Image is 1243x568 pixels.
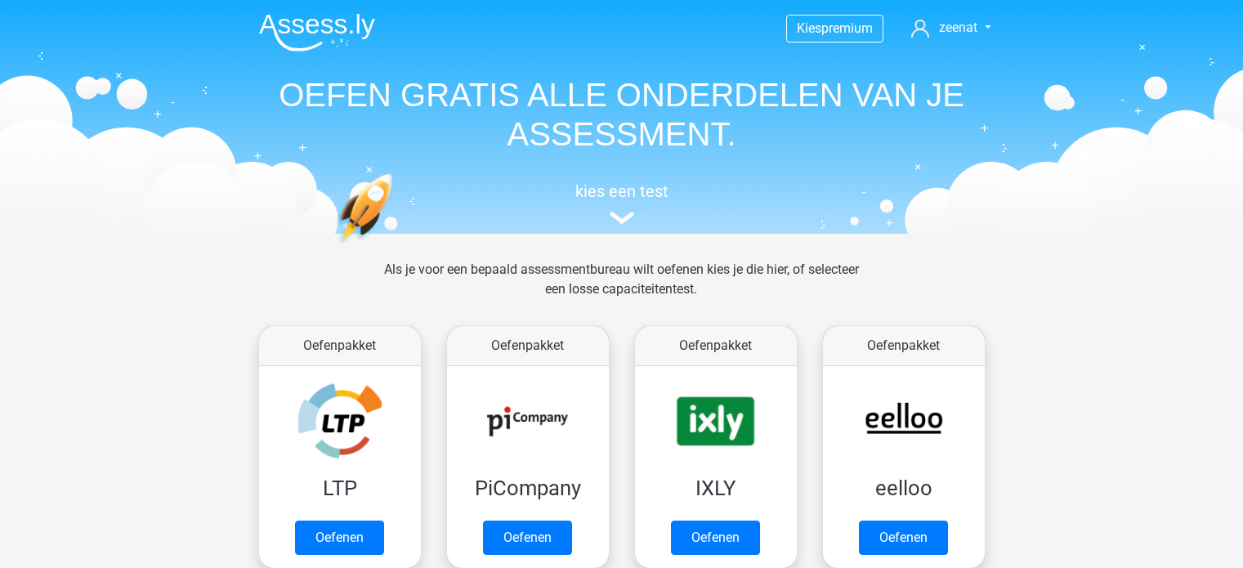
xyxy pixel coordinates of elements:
a: Oefenen [483,521,572,555]
a: zeenat [905,18,997,38]
div: Als je voor een bepaald assessmentbureau wilt oefenen kies je die hier, of selecteer een losse ca... [371,260,872,319]
a: Oefenen [859,521,948,555]
img: oefenen [336,173,456,321]
a: kies een test [246,181,998,225]
span: zeenat [939,20,977,35]
img: Assessly [259,13,375,51]
span: Kies [797,20,821,36]
h5: kies een test [246,181,998,201]
span: premium [821,20,873,36]
a: Oefenen [295,521,384,555]
a: Oefenen [671,521,760,555]
h1: OEFEN GRATIS ALLE ONDERDELEN VAN JE ASSESSMENT. [246,75,998,154]
img: assessment [610,212,634,224]
a: Kiespremium [787,17,883,39]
